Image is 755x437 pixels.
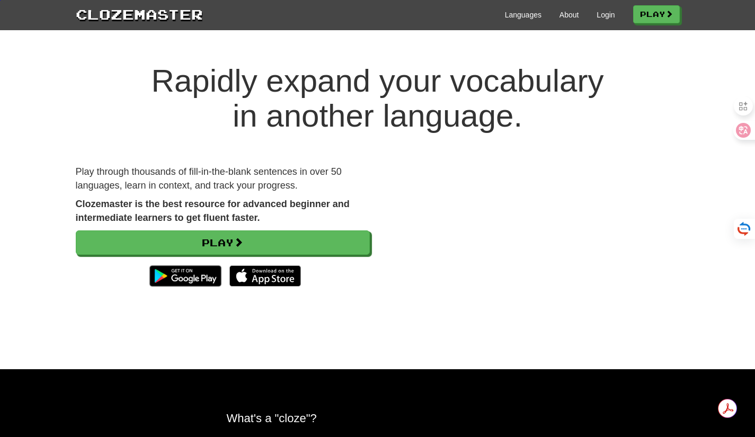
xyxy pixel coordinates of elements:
a: Play [76,230,370,255]
strong: Clozemaster is the best resource for advanced beginner and intermediate learners to get fluent fa... [76,199,350,223]
a: About [559,10,579,20]
img: Get it on Google Play [144,260,226,292]
img: Download_on_the_App_Store_Badge_US-UK_135x40-25178aeef6eb6b83b96f5f2d004eda3bffbb37122de64afbaef7... [229,265,301,287]
a: Login [597,10,615,20]
p: Play through thousands of fill-in-the-blank sentences in over 50 languages, learn in context, and... [76,165,370,192]
a: Clozemaster [76,4,203,24]
a: Play [633,5,680,23]
h2: What's a "cloze"? [227,412,529,425]
a: Languages [505,10,541,20]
